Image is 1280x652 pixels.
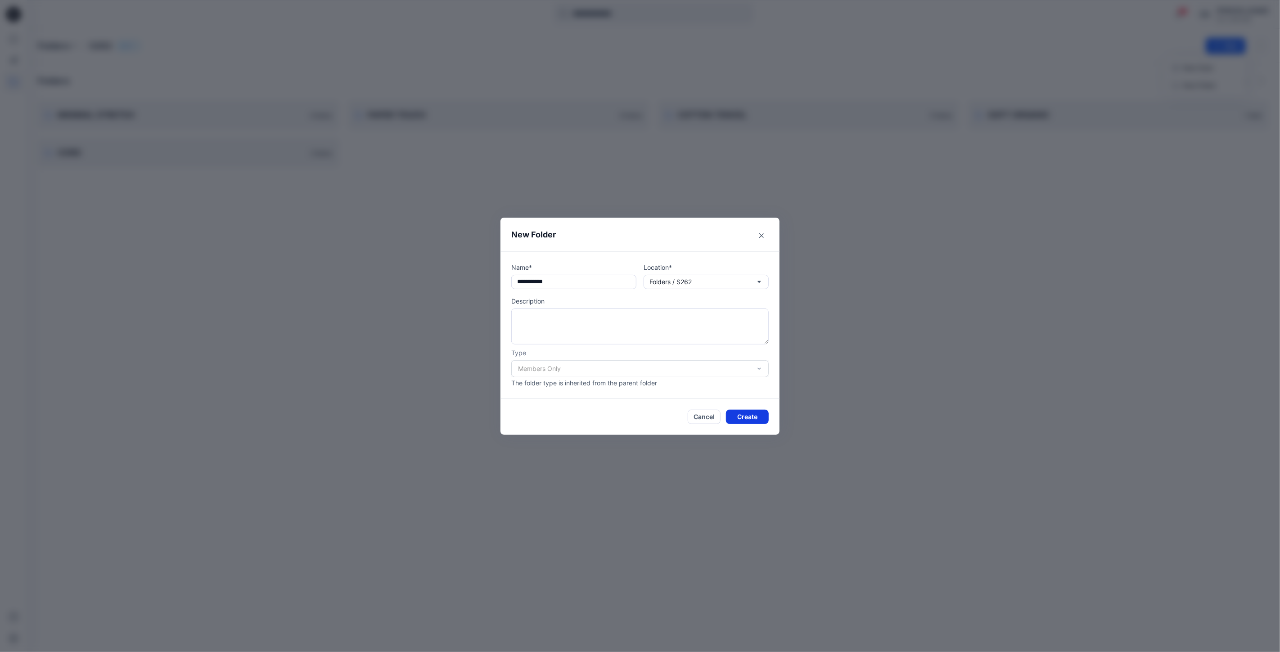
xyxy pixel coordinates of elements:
[644,275,769,289] button: Folders / S262
[754,228,769,243] button: Close
[511,348,769,357] p: Type
[511,263,636,272] p: Name*
[500,218,780,251] header: New Folder
[726,410,769,424] button: Create
[688,410,721,424] button: Cancel
[649,277,692,287] p: Folders / S262
[644,263,769,272] p: Location*
[511,378,769,388] p: The folder type is inherited from the parent folder
[511,296,769,306] p: Description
